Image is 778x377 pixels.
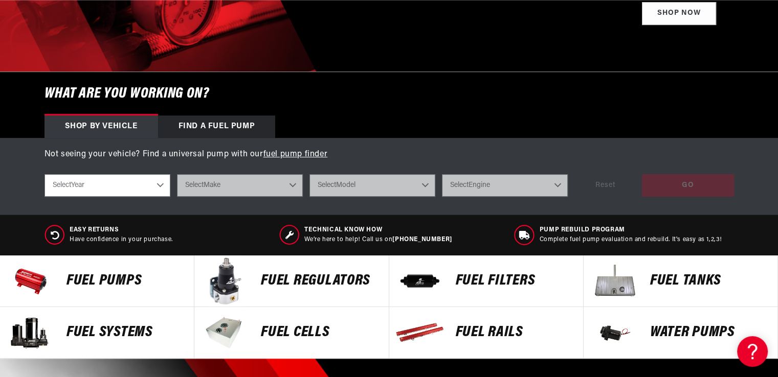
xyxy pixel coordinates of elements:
p: FUEL REGULATORS [261,273,378,289]
p: We’re here to help! Call us on [304,235,452,244]
img: FUEL Cells [199,307,251,358]
a: Fuel Tanks Fuel Tanks [584,255,778,307]
span: Easy Returns [70,226,173,234]
a: fuel pump finder [263,150,328,158]
p: FUEL Cells [261,325,378,340]
img: Water Pumps [589,307,640,358]
a: FUEL FILTERS FUEL FILTERS [389,255,584,307]
span: Pump Rebuild program [540,226,722,234]
p: Have confidence in your purchase. [70,235,173,244]
img: FUEL REGULATORS [199,255,251,307]
div: Find a Fuel Pump [158,115,276,138]
a: Shop Now [642,2,716,25]
a: FUEL Cells FUEL Cells [194,307,389,359]
img: FUEL Rails [394,307,446,358]
a: Water Pumps Water Pumps [584,307,778,359]
div: Shop by vehicle [45,115,158,138]
h6: What are you working on? [19,72,760,115]
span: Technical Know How [304,226,452,234]
p: Fuel Pumps [66,273,184,289]
select: Make [177,174,303,197]
img: Fuel Tanks [589,255,640,307]
p: Water Pumps [650,325,767,340]
img: FUEL FILTERS [394,255,446,307]
img: Fuel Systems [5,307,56,358]
p: Not seeing your vehicle? Find a universal pump with our [45,148,734,161]
p: Complete fuel pump evaluation and rebuild. It's easy as 1,2,3! [540,235,722,244]
p: FUEL Rails [456,325,573,340]
p: Fuel Tanks [650,273,767,289]
select: Model [309,174,435,197]
a: [PHONE_NUMBER] [392,237,452,243]
img: Fuel Pumps [5,255,56,307]
a: FUEL REGULATORS FUEL REGULATORS [194,255,389,307]
select: Engine [442,174,568,197]
select: Year [45,174,170,197]
p: FUEL FILTERS [456,273,573,289]
a: FUEL Rails FUEL Rails [389,307,584,359]
p: Fuel Systems [66,325,184,340]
